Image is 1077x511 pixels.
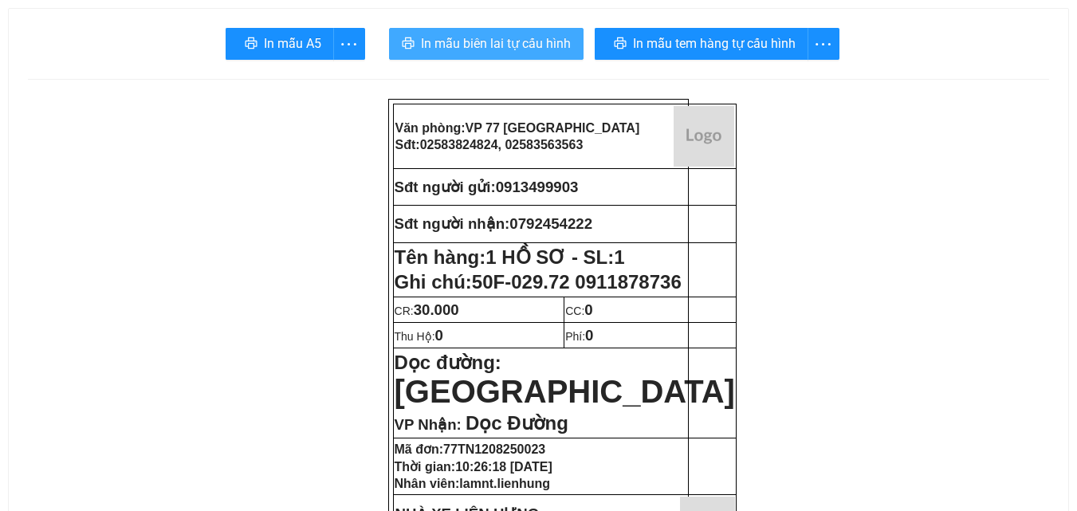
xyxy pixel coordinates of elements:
span: Thu Hộ: [395,330,443,343]
strong: Thời gian: [395,460,552,474]
strong: Văn phòng: [395,121,640,135]
span: 1 [614,246,624,268]
span: printer [245,37,257,52]
span: 0792454222 [509,215,592,232]
button: more [333,28,365,60]
strong: Nhân viên: [395,477,551,490]
button: printerIn mẫu tem hàng tự cấu hình [595,28,808,60]
span: 02583824824, 02583563563 [420,138,584,151]
span: printer [402,37,415,52]
span: VP 77 [GEOGRAPHIC_DATA] [466,121,640,135]
button: printerIn mẫu biên lai tự cấu hình [389,28,584,60]
span: CC: [565,305,593,317]
button: more [808,28,839,60]
span: VP Nhận: [395,416,462,433]
span: 0 [585,327,593,344]
span: 1 HỒ SƠ - SL: [485,246,624,268]
span: 0 [435,327,443,344]
span: 77TN1208250023 [443,442,545,456]
span: 0 [584,301,592,318]
span: In mẫu biên lai tự cấu hình [421,33,571,53]
span: 0913499903 [496,179,579,195]
span: Dọc Đường [466,412,568,434]
strong: Mã đơn: [395,442,546,456]
span: CR: [395,305,459,317]
strong: Sđt người nhận: [395,215,510,232]
span: printer [614,37,627,52]
strong: Sđt người gửi: [395,179,496,195]
button: printerIn mẫu A5 [226,28,334,60]
span: more [334,34,364,54]
strong: Sđt: [395,138,584,151]
strong: Dọc đường: [395,352,735,407]
span: 50F-029.72 0911878736 [472,271,682,293]
span: lamnt.lienhung [459,477,550,490]
span: [GEOGRAPHIC_DATA] [395,374,735,409]
span: In mẫu tem hàng tự cấu hình [633,33,796,53]
span: more [808,34,839,54]
span: In mẫu A5 [264,33,321,53]
strong: Tên hàng: [395,246,625,268]
img: logo [674,106,734,167]
span: Ghi chú: [395,271,682,293]
span: Phí: [565,330,593,343]
span: 10:26:18 [DATE] [455,460,552,474]
span: 30.000 [414,301,459,318]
